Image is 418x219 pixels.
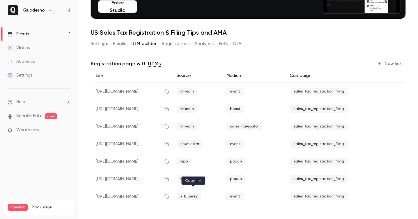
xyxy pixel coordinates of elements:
[8,204,28,211] span: Premium
[162,39,189,49] button: Registrations
[148,60,161,67] a: UTMs
[290,175,348,183] span: sales_tax_registration_filing
[177,123,198,130] span: linkedin
[91,135,172,153] div: [URL][DOMAIN_NAME]
[91,100,172,118] div: [URL][DOMAIN_NAME]
[32,205,70,210] span: Plan usage
[16,99,25,105] span: Help
[290,123,348,130] span: sales_tax_registration_filing
[290,158,348,165] span: sales_tax_registration_filing
[290,88,348,95] span: sales_tax_registration_filing
[8,58,35,65] div: Audience
[98,0,137,13] button: Enter Studio
[233,39,241,49] button: CTA
[91,118,172,135] div: [URL][DOMAIN_NAME]
[177,88,198,95] span: linkedin
[375,59,405,69] button: New link
[219,39,228,49] button: Polls
[226,123,263,130] span: sales_navigator
[177,105,198,113] span: linkedin
[91,188,172,205] div: [URL][DOMAIN_NAME]
[8,5,18,15] img: Quaderno
[226,140,244,148] span: event
[8,72,33,78] div: Settings
[177,158,192,165] span: app
[285,69,378,83] div: Campaign
[290,105,348,113] span: sales_tax_registration_filing
[16,113,41,119] a: SpeakerHub
[221,69,285,83] div: Medium
[91,153,172,170] div: [URL][DOMAIN_NAME]
[194,39,214,49] button: Analytics
[113,39,126,49] button: Emails
[91,170,172,188] div: [URL][DOMAIN_NAME]
[226,88,244,95] span: event
[226,175,246,183] span: popup
[177,140,203,148] span: newsletter
[91,29,405,36] h1: US Sales Tax Registration & Filing Tips and AMA
[23,7,45,13] h6: Quaderno
[8,45,30,51] div: Videos
[177,175,191,183] span: site
[290,193,348,200] span: sales_tax_registration_filing
[226,105,244,113] span: boost
[177,193,201,200] span: x_bluesky
[226,193,244,200] span: event
[8,31,29,37] div: Events
[16,127,40,133] span: What's new
[290,140,348,148] span: sales_tax_registration_filing
[91,39,108,49] button: Settings
[8,99,71,105] li: help-dropdown-opener
[131,39,157,49] button: UTM builder
[91,60,161,67] p: Registration page with
[91,69,172,83] div: Link
[63,127,71,133] iframe: Noticeable Trigger
[91,83,172,101] div: [URL][DOMAIN_NAME]
[172,69,221,83] div: Source
[45,113,57,119] span: new
[226,158,246,165] span: popup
